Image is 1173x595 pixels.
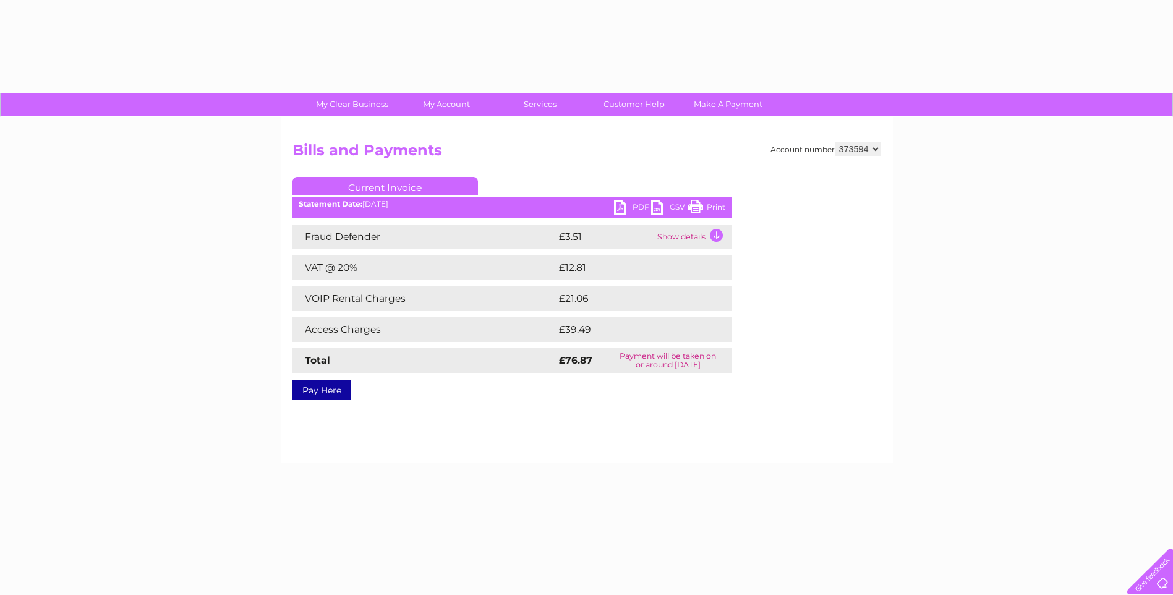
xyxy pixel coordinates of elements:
[292,225,556,249] td: Fraud Defender
[654,225,732,249] td: Show details
[559,354,592,366] strong: £76.87
[292,286,556,311] td: VOIP Rental Charges
[688,200,725,218] a: Print
[292,177,478,195] a: Current Invoice
[292,255,556,280] td: VAT @ 20%
[770,142,881,156] div: Account number
[556,255,704,280] td: £12.81
[292,142,881,165] h2: Bills and Payments
[292,317,556,342] td: Access Charges
[583,93,685,116] a: Customer Help
[651,200,688,218] a: CSV
[299,199,362,208] b: Statement Date:
[556,286,706,311] td: £21.06
[292,200,732,208] div: [DATE]
[677,93,779,116] a: Make A Payment
[605,348,732,373] td: Payment will be taken on or around [DATE]
[556,317,707,342] td: £39.49
[614,200,651,218] a: PDF
[292,380,351,400] a: Pay Here
[305,354,330,366] strong: Total
[301,93,403,116] a: My Clear Business
[395,93,497,116] a: My Account
[556,225,654,249] td: £3.51
[489,93,591,116] a: Services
